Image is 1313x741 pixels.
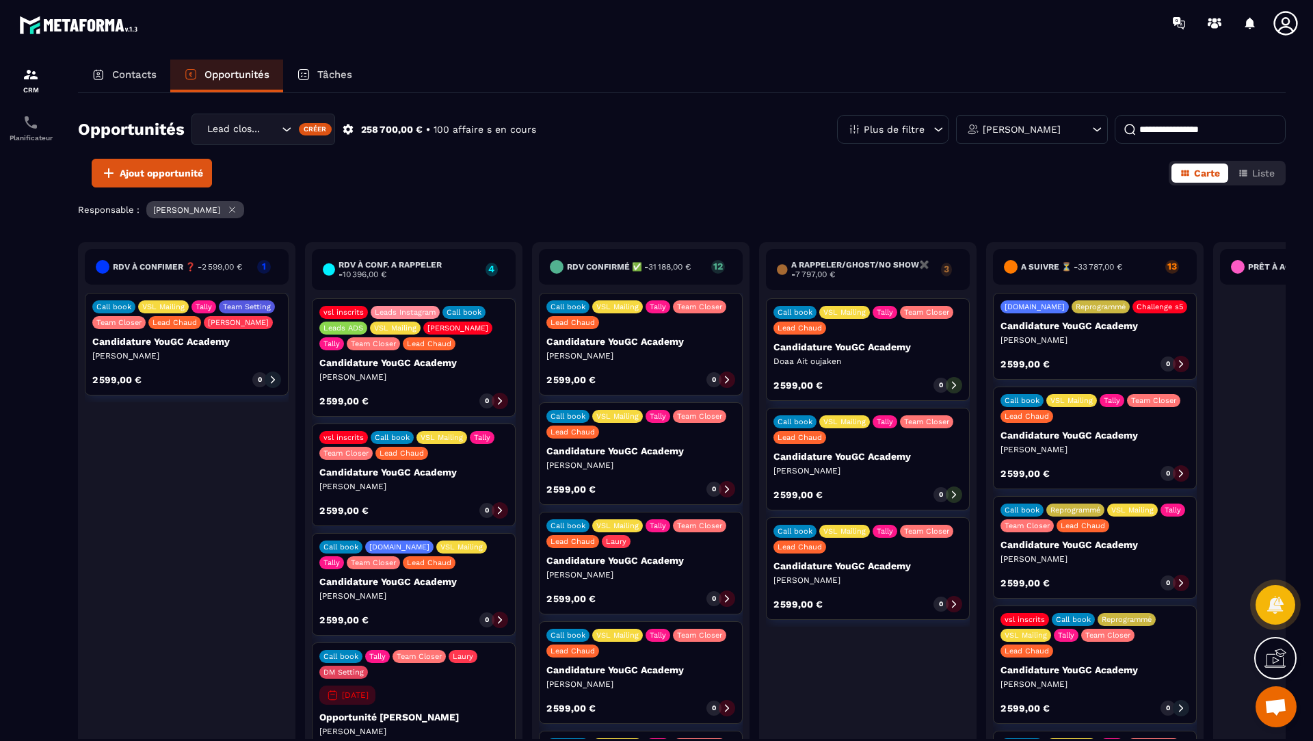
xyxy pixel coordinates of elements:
[447,308,481,317] p: Call book
[397,652,442,661] p: Team Closer
[1166,578,1170,588] p: 0
[96,302,131,311] p: Call book
[1131,396,1176,405] p: Team Closer
[546,460,735,471] p: [PERSON_NAME]
[421,433,463,442] p: VSL Mailing
[434,123,536,136] p: 100 affaire s en cours
[551,302,585,311] p: Call book
[773,599,823,609] p: 2 599,00 €
[551,631,585,640] p: Call book
[773,490,823,499] p: 2 599,00 €
[113,262,242,272] h6: RDV à confimer ❓ -
[427,324,488,333] p: [PERSON_NAME]
[546,336,735,347] p: Candidature YouGC Academy
[486,264,498,274] p: 4
[319,576,508,587] p: Candidature YouGC Academy
[369,543,429,551] p: [DOMAIN_NAME]
[323,308,364,317] p: vsl inscrits
[712,703,716,713] p: 0
[323,449,369,458] p: Team Closer
[877,527,893,536] p: Tally
[778,543,822,551] p: Lead Chaud
[323,324,363,333] p: Leads ADS
[650,631,666,640] p: Tally
[773,356,962,367] p: Doaa Ait oujaken
[711,261,725,271] p: 12
[92,336,281,347] p: Candidature YouGC Academy
[319,372,508,382] p: [PERSON_NAME]
[319,396,369,406] p: 2 599,00 €
[551,521,585,530] p: Call book
[546,679,735,690] p: [PERSON_NAME]
[677,412,722,421] p: Team Closer
[258,375,262,385] p: 0
[1005,302,1065,311] p: [DOMAIN_NAME]
[712,484,716,494] p: 0
[142,302,185,311] p: VSL Mailing
[375,308,436,317] p: Leads Instagram
[596,631,639,640] p: VSL Mailing
[1137,302,1183,311] p: Challenge s5
[546,703,596,713] p: 2 599,00 €
[1000,444,1189,455] p: [PERSON_NAME]
[191,114,335,145] div: Search for option
[342,690,369,700] p: [DATE]
[1104,396,1120,405] p: Tally
[339,260,478,279] h6: RDV à conf. A RAPPELER -
[1194,168,1220,179] span: Carte
[1256,686,1297,727] div: Ouvrir le chat
[546,569,735,580] p: [PERSON_NAME]
[1005,631,1047,640] p: VSL Mailing
[319,712,508,723] p: Opportunité [PERSON_NAME]
[596,521,639,530] p: VSL Mailing
[1005,615,1045,624] p: vsl inscrits
[153,205,220,215] p: [PERSON_NAME]
[323,652,358,661] p: Call book
[1000,664,1189,675] p: Candidature YouGC Academy
[92,350,281,361] p: [PERSON_NAME]
[485,615,489,625] p: 0
[323,433,364,442] p: vsl inscrits
[648,262,691,272] span: 31 188,00 €
[1000,578,1050,588] p: 2 599,00 €
[904,527,949,536] p: Team Closer
[319,726,508,737] p: [PERSON_NAME]
[1000,335,1189,346] p: [PERSON_NAME]
[1005,412,1049,421] p: Lead Chaud
[319,590,508,601] p: [PERSON_NAME]
[1171,164,1228,183] button: Carte
[1000,679,1189,690] p: [PERSON_NAME]
[546,555,735,566] p: Candidature YouGC Academy
[904,417,949,426] p: Team Closer
[78,116,185,143] h2: Opportunités
[1165,261,1179,271] p: 13
[361,123,423,136] p: 258 700,00 €
[1000,359,1050,369] p: 2 599,00 €
[551,428,595,437] p: Lead Chaud
[319,467,508,478] p: Candidature YouGC Academy
[323,543,358,551] p: Call book
[773,465,962,476] p: [PERSON_NAME]
[1058,631,1074,640] p: Tally
[941,264,952,274] p: 3
[1005,647,1049,655] p: Lead Chaud
[1000,539,1189,550] p: Candidature YouGC Academy
[939,380,943,390] p: 0
[596,302,639,311] p: VSL Mailing
[3,104,58,152] a: schedulerschedulerPlanificateur
[1050,506,1100,515] p: Reprogrammé
[1111,506,1154,515] p: VSL Mailing
[773,341,962,352] p: Candidature YouGC Academy
[351,558,396,567] p: Team Closer
[283,60,366,92] a: Tâches
[323,339,340,348] p: Tally
[1050,396,1093,405] p: VSL Mailing
[1166,359,1170,369] p: 0
[1005,506,1039,515] p: Call book
[202,262,242,272] span: 2 599,00 €
[485,506,489,515] p: 0
[712,594,716,603] p: 0
[440,543,483,551] p: VSL Mailing
[823,417,866,426] p: VSL Mailing
[374,324,416,333] p: VSL Mailing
